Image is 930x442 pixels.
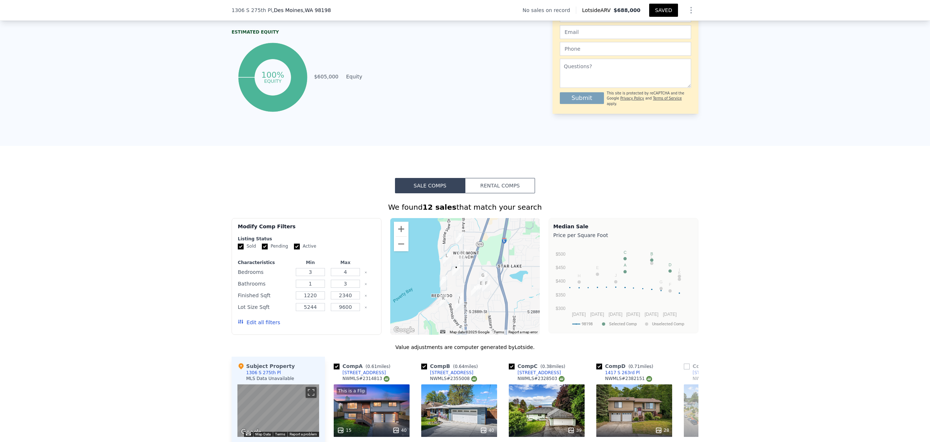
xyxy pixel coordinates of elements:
[238,290,291,301] div: Finished Sqft
[596,265,598,270] text: E
[559,376,565,382] img: NWMLS Logo
[275,432,285,436] a: Terms (opens in new tab)
[246,432,251,435] button: Keyboard shortcuts
[567,427,582,434] div: 39
[364,294,367,297] button: Clear
[465,178,535,193] button: Rental Comps
[678,271,681,275] text: K
[392,427,407,434] div: 40
[238,260,291,265] div: Characteristics
[596,362,656,370] div: Comp D
[255,432,271,437] button: Map Data
[479,272,487,284] div: 2169 S 278th St
[232,344,698,351] div: Value adjustments are computer generated by Lotside .
[482,280,490,292] div: 28017 24th Pl S
[582,322,593,326] text: 98198
[238,223,375,236] div: Modify Comp Filters
[630,364,640,369] span: 0.71
[458,249,466,261] div: 27003 16th Ave S
[306,387,317,398] button: Toggle fullscreen view
[653,96,682,100] a: Terms of Service
[238,243,256,249] label: Sold
[430,376,477,382] div: NWMLS # 2355008
[609,322,637,326] text: Selected Comp
[590,312,604,317] text: [DATE]
[542,364,552,369] span: 0.38
[392,325,416,335] img: Google
[262,244,268,249] input: Pending
[238,279,291,289] div: Bathrooms
[605,370,640,376] div: 1417 S 263rd Pl
[556,252,566,257] text: $500
[679,268,680,272] text: I
[578,274,581,278] text: H
[582,7,613,14] span: Lotside ARV
[655,427,669,434] div: 28
[650,252,653,256] text: B
[560,25,691,39] input: Email
[509,370,561,376] a: [STREET_ADDRESS]
[624,250,627,255] text: C
[480,427,494,434] div: 40
[693,376,740,382] div: NWMLS # 2296332
[421,362,481,370] div: Comp B
[538,364,568,369] span: ( miles)
[363,364,393,369] span: ( miles)
[237,384,319,437] div: Map
[649,4,678,17] button: SAVED
[364,271,367,274] button: Clear
[596,370,640,376] a: 1417 S 263rd Pl
[659,280,663,284] text: G
[294,243,316,249] label: Active
[238,302,291,312] div: Lot Size Sqft
[626,312,640,317] text: [DATE]
[605,376,652,382] div: NWMLS # 2382151
[337,427,351,434] div: 15
[572,312,586,317] text: [DATE]
[443,252,451,264] div: 27044 10th Ave S
[613,7,640,13] span: $688,000
[239,427,263,437] a: Open this area in Google Maps (opens a new window)
[556,306,566,311] text: $300
[294,260,326,265] div: Min
[553,240,694,331] svg: A chart.
[455,292,463,305] div: 28443 15th Ave S
[367,364,377,369] span: 0.61
[471,284,479,296] div: 28205 20th Ave S
[421,370,473,376] a: [STREET_ADDRESS]
[232,7,272,14] span: 1306 S 275th Pl
[646,376,652,382] img: NWMLS Logo
[669,282,671,287] text: F
[238,267,291,277] div: Bedrooms
[560,92,604,104] button: Submit
[337,387,367,395] div: This is a Flip
[261,70,284,80] tspan: 100%
[232,29,377,35] div: Estimated Equity
[246,370,281,376] div: 1306 S 275th Pl
[651,255,653,259] text: L
[345,73,377,81] td: Equity
[556,265,566,270] text: $450
[394,237,408,251] button: Zoom out
[264,78,282,84] tspan: equity
[523,7,576,14] div: No sales on record
[334,370,386,376] a: [STREET_ADDRESS]
[684,362,743,370] div: Comp E
[607,91,691,106] div: This site is protected by reCAPTCHA and the Google and apply.
[518,370,561,376] div: [STREET_ADDRESS]
[394,222,408,236] button: Zoom in
[342,370,386,376] div: [STREET_ADDRESS]
[684,3,698,18] button: Show Options
[494,330,504,334] a: Terms (opens in new tab)
[455,364,465,369] span: 0.64
[290,432,317,436] a: Report a problem
[455,298,463,311] div: 28717 15th Ave S
[553,230,694,240] div: Price per Square Foot
[684,370,736,376] a: [STREET_ADDRESS]
[450,364,481,369] span: ( miles)
[669,263,671,267] text: D
[303,7,331,13] span: , WA 98198
[246,376,294,381] div: MLS Data Unavailable
[450,330,489,334] span: Map data ©2025 Google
